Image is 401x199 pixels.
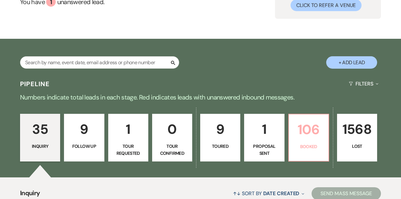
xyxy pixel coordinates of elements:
p: Toured [204,143,236,150]
p: Follow Up [68,143,100,150]
button: Filters [346,75,381,92]
a: 1Proposal Sent [244,114,284,161]
h3: Pipeline [20,79,50,88]
p: 1 [112,119,144,140]
p: 9 [204,119,236,140]
a: 1568Lost [337,114,377,161]
a: 35Inquiry [20,114,60,161]
p: 1568 [341,119,373,140]
p: 106 [293,119,325,140]
p: Lost [341,143,373,150]
p: 0 [156,119,188,140]
p: Booked [293,143,325,150]
a: 9Toured [200,114,240,161]
p: 9 [68,119,100,140]
input: Search by name, event date, email address or phone number [20,56,179,69]
span: ↑↓ [233,190,241,197]
p: Proposal Sent [248,143,280,157]
p: Inquiry [24,143,56,150]
a: 0Tour Confirmed [152,114,192,161]
button: + Add Lead [326,56,377,69]
a: 9Follow Up [64,114,104,161]
span: Date Created [263,190,299,197]
p: Tour Requested [112,143,144,157]
p: 35 [24,119,56,140]
a: 1Tour Requested [108,114,148,161]
p: Tour Confirmed [156,143,188,157]
a: 106Booked [288,114,329,161]
p: 1 [248,119,280,140]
